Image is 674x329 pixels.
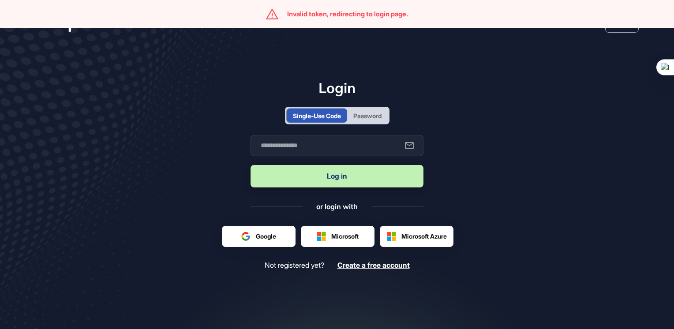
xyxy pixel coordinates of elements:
[251,165,423,187] button: Log in
[293,111,341,120] div: Single-Use Code
[265,261,324,269] span: Not registered yet?
[251,79,423,96] h1: Login
[287,10,408,18] div: Invalid token, redirecting to login page.
[353,111,382,120] div: Password
[337,261,410,269] a: Create a free account
[316,202,358,211] div: or login with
